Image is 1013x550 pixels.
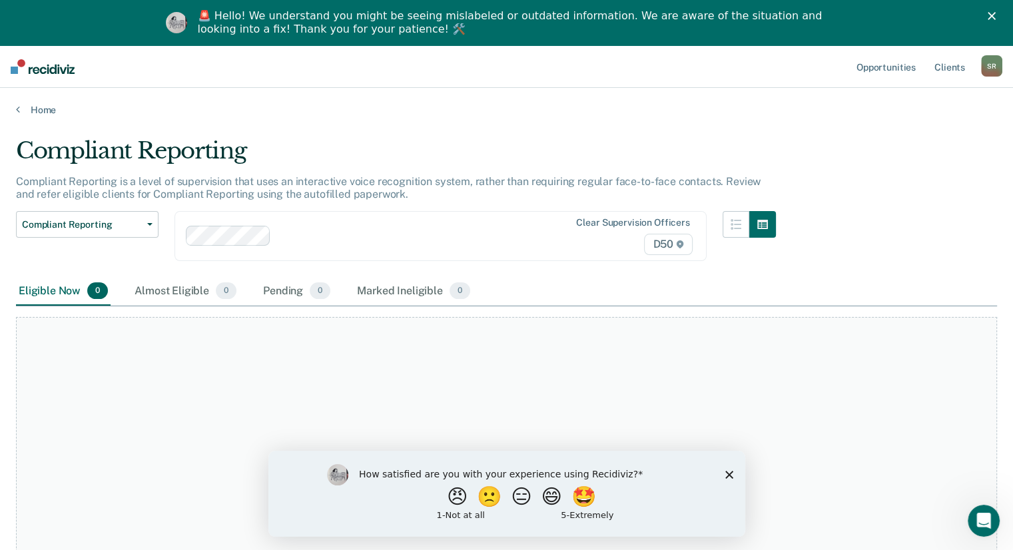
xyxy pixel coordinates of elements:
div: S R [981,55,1002,77]
div: Pending0 [260,277,333,306]
a: Clients [932,45,968,88]
div: Close [988,12,1001,20]
div: Eligible Now0 [16,277,111,306]
span: D50 [644,234,692,255]
div: 🚨 Hello! We understand you might be seeing mislabeled or outdated information. We are aware of th... [198,9,827,36]
a: Home [16,104,997,116]
a: Opportunities [854,45,918,88]
p: Compliant Reporting is a level of supervision that uses an interactive voice recognition system, ... [16,175,761,200]
span: 0 [450,282,470,300]
iframe: Intercom live chat [968,505,1000,537]
div: Clear supervision officers [576,217,689,228]
img: Profile image for Kim [166,12,187,33]
div: Almost Eligible0 [132,277,239,306]
span: 0 [216,282,236,300]
div: At this time, there are no clients who are Eligible Now. Please navigate to one of the other tabs. [262,477,752,505]
iframe: Survey by Kim from Recidiviz [268,451,745,537]
span: 0 [87,282,108,300]
div: Compliant Reporting [16,137,776,175]
span: 0 [310,282,330,300]
button: SR [981,55,1002,77]
button: Compliant Reporting [16,211,159,238]
div: Marked Ineligible0 [354,277,473,306]
img: Recidiviz [11,59,75,74]
span: Compliant Reporting [22,219,142,230]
